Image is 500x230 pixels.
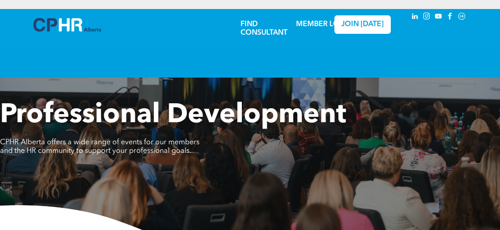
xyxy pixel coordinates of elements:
a: FIND CONSULTANT [241,21,287,37]
a: Social network [457,11,467,23]
a: JOIN [DATE] [334,15,391,34]
a: instagram [421,11,431,23]
a: youtube [433,11,443,23]
span: JOIN [DATE] [341,20,384,29]
a: linkedin [410,11,420,23]
img: A blue and white logo for cp alberta [33,18,101,32]
a: MEMBER LOGIN [296,21,352,28]
a: facebook [445,11,455,23]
